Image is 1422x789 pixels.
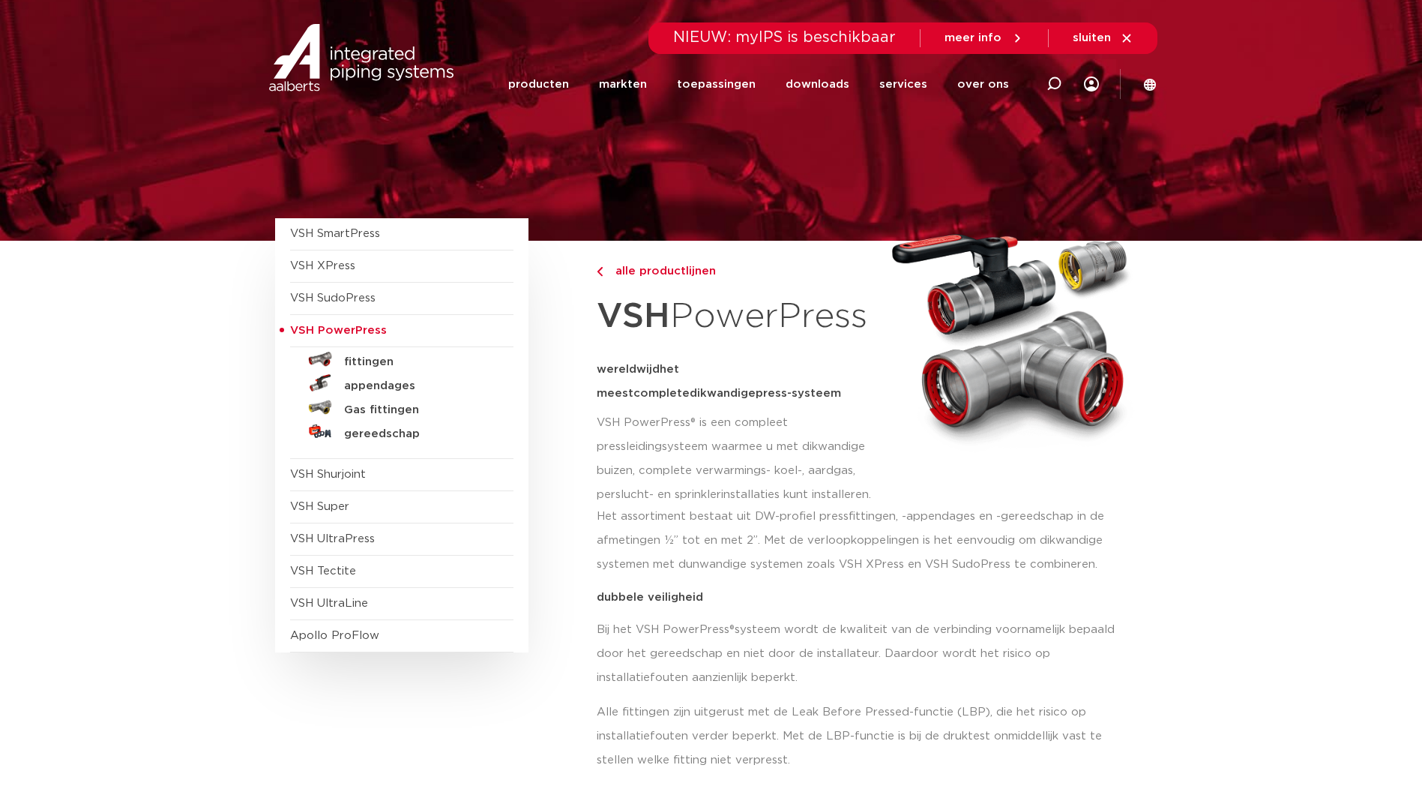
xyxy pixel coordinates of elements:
h5: fittingen [344,355,492,369]
a: VSH SudoPress [290,292,376,304]
a: VSH Shurjoint [290,469,366,480]
p: Alle fittingen zijn uitgerust met de Leak Before Pressed-functie (LBP), die het risico op install... [597,700,1138,772]
a: over ons [957,55,1009,113]
span: NIEUW: myIPS is beschikbaar [673,30,896,45]
a: meer info [945,31,1024,45]
span: systeem wordt de kwaliteit van de verbinding voornamelijk bepaald door het gereedschap en niet do... [597,624,1115,683]
a: markten [599,55,647,113]
a: toepassingen [677,55,756,113]
h5: gereedschap [344,427,492,441]
p: VSH PowerPress® is een compleet pressleidingsysteem waarmee u met dikwandige buizen, complete ver... [597,411,878,507]
a: fittingen [290,347,513,371]
a: gereedschap [290,419,513,443]
span: complete [633,388,690,399]
span: meer info [945,32,1001,43]
a: downloads [786,55,849,113]
p: Het assortiment bestaat uit DW-profiel pressfittingen, -appendages en -gereedschap in de afmeting... [597,505,1138,577]
a: VSH UltraPress [290,533,375,544]
span: ® [729,624,735,635]
span: alle productlijnen [606,265,716,277]
span: VSH PowerPress [290,325,387,336]
a: VSH UltraLine [290,598,368,609]
a: VSH SmartPress [290,228,380,239]
span: dikwandige [690,388,756,399]
strong: VSH [597,299,670,334]
a: Apollo ProFlow [290,630,379,641]
img: chevron-right.svg [597,267,603,277]
h5: appendages [344,379,492,393]
a: alle productlijnen [597,262,878,280]
h5: Gas fittingen [344,403,492,417]
span: sluiten [1073,32,1111,43]
span: wereldwijd [597,364,660,375]
a: sluiten [1073,31,1133,45]
a: services [879,55,927,113]
a: VSH Super [290,501,349,512]
h1: PowerPress [597,288,878,346]
a: VSH Tectite [290,565,356,577]
a: producten [508,55,569,113]
a: Gas fittingen [290,395,513,419]
span: Bij het VSH PowerPress [597,624,729,635]
span: press-systeem [756,388,841,399]
p: dubbele veiligheid [597,592,1138,603]
a: VSH XPress [290,260,355,271]
nav: Menu [508,55,1009,113]
span: het meest [597,364,679,399]
a: appendages [290,371,513,395]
